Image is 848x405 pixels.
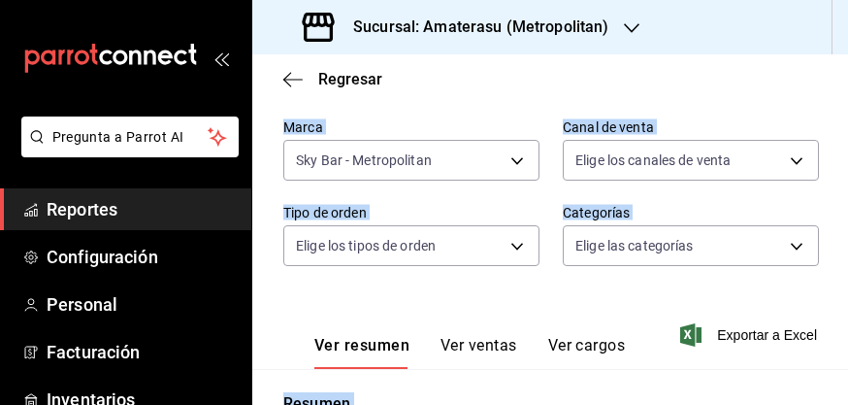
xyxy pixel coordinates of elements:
button: Ver cargos [548,336,626,369]
label: Categorías [563,206,819,219]
button: Pregunta a Parrot AI [21,117,239,157]
span: Personal [47,291,236,318]
span: Sky Bar - Metropolitan [296,151,432,170]
h3: Sucursal: Amaterasu (Metropolitan) [338,16,608,39]
label: Marca [283,120,539,134]
div: navigation tabs [314,336,625,369]
button: Ver resumen [314,336,409,369]
button: Regresar [283,70,382,88]
span: Pregunta a Parrot AI [52,127,209,148]
span: Regresar [318,70,382,88]
label: Tipo de orden [283,206,539,219]
button: Ver ventas [440,336,517,369]
span: Elige las categorías [575,236,694,255]
span: Elige los tipos de orden [296,236,436,255]
span: Elige los canales de venta [575,151,731,170]
span: Configuración [47,244,236,270]
button: Exportar a Excel [684,323,817,347]
a: Pregunta a Parrot AI [14,141,239,161]
span: Reportes [47,196,236,222]
label: Canal de venta [563,120,819,134]
button: open_drawer_menu [213,51,229,66]
span: Facturación [47,339,236,365]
